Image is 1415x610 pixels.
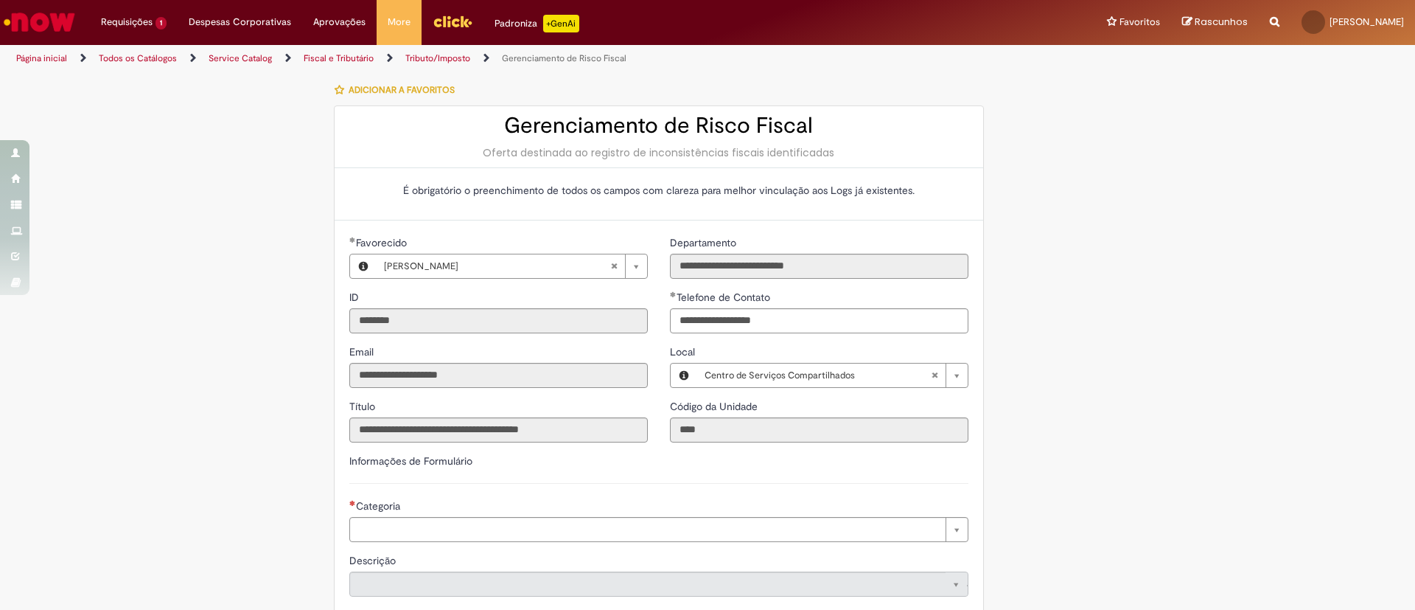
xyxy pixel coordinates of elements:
[670,291,677,297] span: Obrigatório Preenchido
[349,237,356,243] span: Obrigatório Preenchido
[356,499,403,513] span: Necessários - Categoria
[11,45,932,72] ul: Trilhas de página
[349,454,472,468] label: Informações de Formulário
[677,291,773,304] span: Telefone de Contato
[670,235,739,250] label: Somente leitura - Departamento
[334,74,463,105] button: Adicionar a Favoritos
[313,15,366,30] span: Aprovações
[101,15,153,30] span: Requisições
[384,254,610,278] span: [PERSON_NAME]
[349,363,648,388] input: Email
[670,399,761,414] label: Somente leitura - Código da Unidade
[671,364,697,387] button: Local, Visualizar este registro Centro de Serviços Compartilhados
[349,500,356,506] span: Necessários
[304,52,374,64] a: Fiscal e Tributário
[670,254,968,279] input: Departamento
[405,52,470,64] a: Tributo/Imposto
[697,364,968,387] a: Centro de Serviços CompartilhadosLimpar campo Local
[1,7,77,37] img: ServiceNow
[670,345,698,358] span: Local
[603,254,625,278] abbr: Limpar campo Favorecido
[349,554,399,567] span: Somente leitura - Descrição
[189,15,291,30] span: Despesas Corporativas
[670,400,761,413] span: Somente leitura - Código da Unidade
[502,52,626,64] a: Gerenciamento de Risco Fiscal
[1195,15,1248,29] span: Rascunhos
[349,183,968,198] p: É obrigatório o preenchimento de todos os campos com clareza para melhor vinculação aos Logs já e...
[349,290,362,305] label: Somente leitura - ID
[1182,15,1248,30] a: Rascunhos
[349,145,968,160] div: Oferta destinada ao registro de inconsistências fiscais identificadas
[349,572,968,597] a: Limpar campo Descrição
[543,15,579,32] p: +GenAi
[349,114,968,138] h2: Gerenciamento de Risco Fiscal
[670,236,739,249] span: Somente leitura - Departamento
[349,344,377,359] label: Somente leitura - Email
[99,52,177,64] a: Todos os Catálogos
[377,254,647,278] a: [PERSON_NAME]Limpar campo Favorecido
[388,15,410,30] span: More
[209,52,272,64] a: Service Catalog
[156,17,167,30] span: 1
[670,308,968,333] input: Telefone de Contato
[1119,15,1160,30] span: Favoritos
[349,308,648,333] input: ID
[495,15,579,32] div: Padroniza
[349,84,455,96] span: Adicionar a Favoritos
[349,399,378,414] label: Somente leitura - Título
[349,517,968,542] a: Limpar campo Categoria
[1330,15,1404,28] span: [PERSON_NAME]
[705,364,931,387] span: Centro de Serviços Compartilhados
[350,254,377,278] button: Favorecido, Visualizar este registro Bianca Barbosa Goncalves
[349,400,378,413] span: Somente leitura - Título
[356,236,410,249] span: Necessários - Favorecido
[433,10,472,32] img: click_logo_yellow_360x200.png
[16,52,67,64] a: Página inicial
[670,417,968,443] input: Código da Unidade
[349,345,377,358] span: Somente leitura - Email
[923,364,946,387] abbr: Limpar campo Local
[349,417,648,443] input: Título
